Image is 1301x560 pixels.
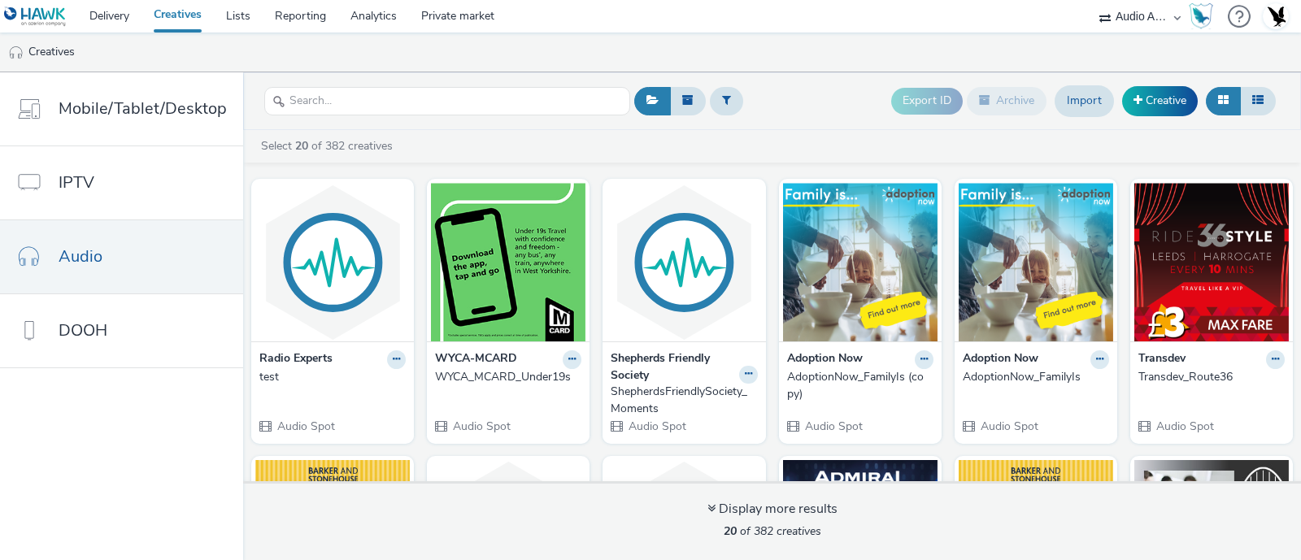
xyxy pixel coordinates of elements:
[1138,369,1278,385] div: Transdev_Route36
[259,369,406,385] a: test
[803,419,863,434] span: Audio Spot
[611,350,734,384] strong: Shepherds Friendly Society
[1138,350,1186,369] strong: Transdev
[4,7,67,27] img: undefined Logo
[707,500,838,519] div: Display more results
[435,350,517,369] strong: WYCA-MCARD
[891,88,963,114] button: Export ID
[611,384,751,417] div: ShepherdsFriendlySociety_Moments
[787,369,933,402] a: AdoptionNow_FamilyIs (copy)
[724,523,737,539] strong: 20
[1240,87,1276,115] button: Table
[607,183,761,341] img: ShepherdsFriendlySociety_Moments visual
[1264,4,1288,28] img: Account UK
[963,350,1038,369] strong: Adoption Now
[59,171,94,194] span: IPTV
[451,419,511,434] span: Audio Spot
[259,138,399,154] a: Select of 382 creatives
[787,350,863,369] strong: Adoption Now
[295,138,308,154] strong: 20
[255,183,410,341] img: test visual
[963,369,1103,385] div: AdoptionNow_FamilyIs
[1138,369,1285,385] a: Transdev_Route36
[1206,87,1241,115] button: Grid
[627,419,686,434] span: Audio Spot
[1134,183,1289,341] img: Transdev_Route36 visual
[276,419,335,434] span: Audio Spot
[435,369,575,385] div: WYCA_MCARD_Under19s
[979,419,1038,434] span: Audio Spot
[259,369,399,385] div: test
[59,319,107,342] span: DOOH
[59,245,102,268] span: Audio
[967,87,1046,115] button: Archive
[431,183,585,341] img: WYCA_MCARD_Under19s visual
[1189,3,1213,29] img: Hawk Academy
[611,384,757,417] a: ShepherdsFriendlySociety_Moments
[264,87,630,115] input: Search...
[724,523,821,539] span: of 382 creatives
[959,183,1113,341] img: AdoptionNow_FamilyIs visual
[59,97,227,120] span: Mobile/Tablet/Desktop
[1055,85,1114,116] a: Import
[259,350,333,369] strong: Radio Experts
[783,183,938,341] img: AdoptionNow_FamilyIs (copy) visual
[8,45,24,61] img: audio
[1122,86,1198,115] a: Creative
[787,369,927,402] div: AdoptionNow_FamilyIs (copy)
[1189,3,1220,29] a: Hawk Academy
[1155,419,1214,434] span: Audio Spot
[963,369,1109,385] a: AdoptionNow_FamilyIs
[435,369,581,385] a: WYCA_MCARD_Under19s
